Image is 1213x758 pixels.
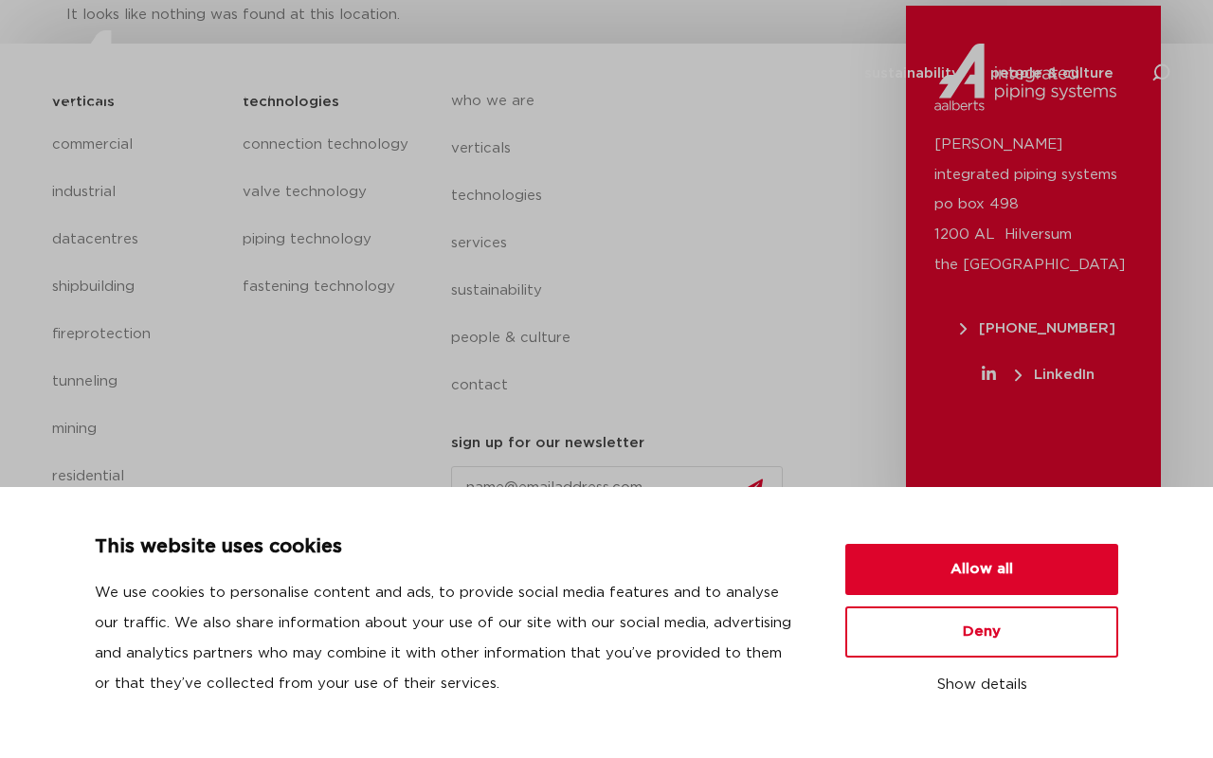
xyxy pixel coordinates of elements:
[451,428,644,459] h5: sign up for our newsletter
[52,121,224,500] nav: Menu
[744,478,763,498] img: send.svg
[95,578,800,699] p: We use cookies to personalise content and ads, to provide social media features and to analyse ou...
[243,169,413,216] a: valve technology
[437,35,523,112] a: who we are
[451,466,783,510] input: name@emailaddress.com
[864,35,960,112] a: sustainability
[243,216,413,263] a: piping technology
[451,267,798,315] a: sustainability
[934,130,1132,281] p: [PERSON_NAME] integrated piping systems po box 498 1200 AL Hilversum the [GEOGRAPHIC_DATA]
[52,311,224,358] a: fireprotection
[451,125,798,172] a: verticals
[934,321,1142,335] a: [PHONE_NUMBER]
[243,121,413,169] a: connection technology
[52,406,224,453] a: mining
[934,368,1142,382] a: LinkedIn
[451,172,798,220] a: technologies
[52,358,224,406] a: tunneling
[845,606,1118,658] button: Deny
[773,35,834,112] a: services
[845,544,1118,595] button: Allow all
[52,169,224,216] a: industrial
[960,321,1115,335] span: [PHONE_NUMBER]
[243,263,413,311] a: fastening technology
[52,216,224,263] a: datacentres
[437,35,1113,112] nav: Menu
[95,532,800,563] p: This website uses cookies
[451,315,798,362] a: people & culture
[553,35,616,112] a: verticals
[52,453,224,500] a: residential
[52,263,224,311] a: shipbuilding
[451,362,798,409] a: contact
[845,669,1118,701] button: Show details
[990,35,1113,112] a: people & culture
[451,220,798,267] a: services
[1015,368,1095,382] span: LinkedIn
[52,121,224,169] a: commercial
[646,35,743,112] a: technologies
[451,78,798,409] nav: Menu
[243,121,413,311] nav: Menu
